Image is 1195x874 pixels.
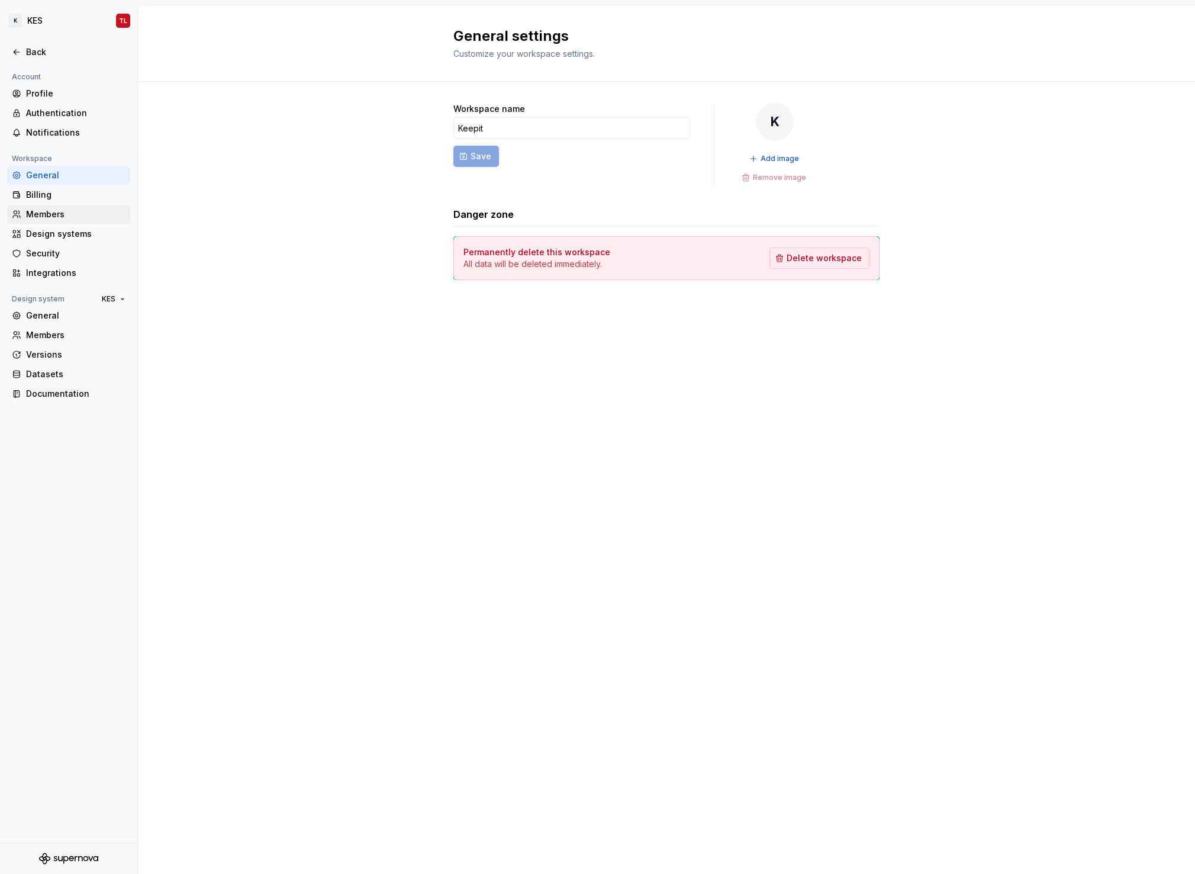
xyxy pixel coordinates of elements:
h2: General settings [453,27,865,46]
div: Profile [26,88,125,99]
a: Security [7,244,130,263]
div: Security [26,248,125,259]
label: Workspace name [453,103,525,115]
div: Members [26,329,125,341]
div: General [26,169,125,181]
div: Authentication [26,107,125,119]
span: KES [102,294,115,304]
button: Add image [746,150,804,167]
button: Delete workspace [769,248,869,269]
svg: Supernova Logo [39,853,98,865]
a: Notifications [7,123,130,142]
div: Datasets [26,368,125,380]
div: Billing [26,189,125,201]
a: Datasets [7,365,130,384]
h3: Danger zone [453,207,514,221]
div: Back [26,46,125,58]
a: Back [7,43,130,62]
div: Design systems [26,228,125,240]
a: Members [7,205,130,224]
a: General [7,166,130,185]
span: Customize your workspace settings. [453,49,595,59]
a: Members [7,326,130,345]
span: Delete workspace [787,252,862,264]
a: Versions [7,345,130,364]
div: TL [119,16,127,25]
div: General [26,310,125,322]
span: Add image [761,154,799,163]
div: Members [26,208,125,220]
div: Account [7,70,46,84]
div: Documentation [26,388,125,400]
div: Workspace [7,152,57,166]
h4: Permanently delete this workspace [463,246,610,258]
div: Integrations [26,267,125,279]
p: All data will be deleted immediately. [463,258,610,270]
a: Billing [7,185,130,204]
a: General [7,306,130,325]
a: Profile [7,84,130,103]
div: Versions [26,349,125,361]
a: Authentication [7,104,130,123]
div: KES [27,15,43,27]
div: K [8,14,22,28]
div: Design system [7,292,69,306]
a: Documentation [7,384,130,403]
a: Integrations [7,264,130,282]
div: K [756,103,794,141]
button: KKESTL [2,8,135,34]
div: Notifications [26,127,125,139]
a: Design systems [7,224,130,243]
